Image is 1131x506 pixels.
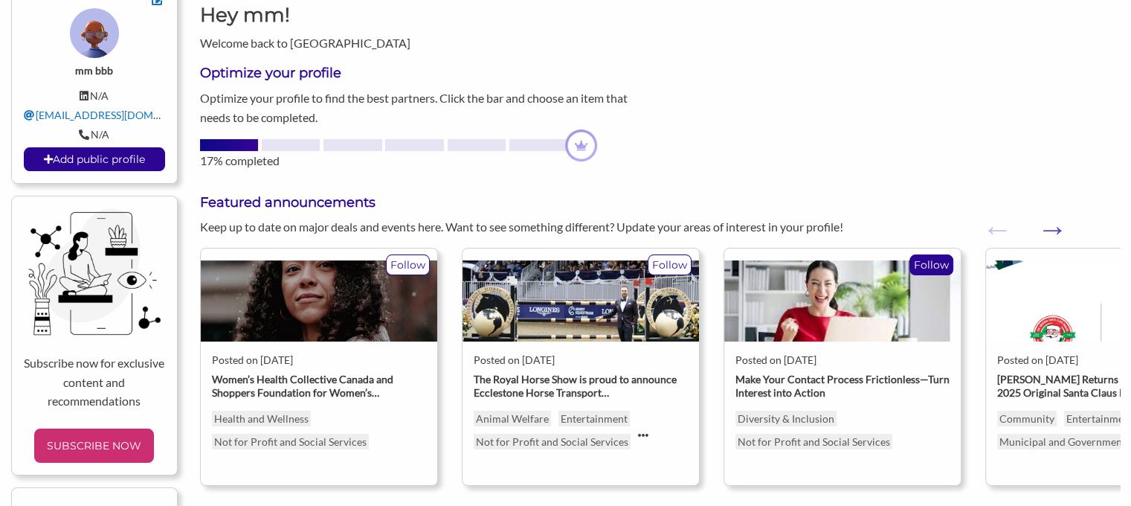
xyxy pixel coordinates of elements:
p: Follow [387,255,429,275]
a: [EMAIL_ADDRESS][DOMAIN_NAME] [24,109,210,121]
p: Community [997,411,1057,426]
a: Add public profile [24,147,165,171]
h3: Featured announcements [200,193,1121,212]
button: Previous [982,214,996,229]
strong: The Royal Horse Show is proud to announce Ecclestone Horse Transport … [474,373,677,399]
p: Follow [910,255,953,275]
button: Next [1037,214,1052,229]
div: Keep up to date on major deals and events here. Want to see something different? Update your area... [189,218,896,236]
div: Posted on [DATE] [212,353,426,367]
p: Add public profile [25,148,164,170]
p: Subscribe now for exclusive content and recommendations [24,353,165,411]
h1: Hey mm! [200,1,413,28]
strong: Make Your Contact Process Frictionless—Turn Interest into Action [735,373,950,399]
img: kje0pyimedcmf6xwsyma.jpg [724,260,961,342]
p: Entertainment [558,411,630,426]
div: N/A [24,128,165,141]
p: Follow [648,255,691,275]
img: The_Royal_Agricultural_Winter_Fair_The_Royal_Horse_Show_is_proud.jpg [463,260,699,342]
p: Not for Profit and Social Services [735,434,892,449]
img: dashboard-profile-progress-crown-a4ad1e52.png [565,129,597,161]
strong: Women’s Health Collective Canada and Shoppers Foundation for Women’s … [212,373,393,399]
p: Municipal and Government [997,434,1128,449]
div: Posted on [DATE] [474,353,688,367]
div: Posted on [DATE] [735,353,950,367]
img: dashboard-subscribe-d8af307e.png [24,208,165,336]
p: Not for Profit and Social Services [474,434,631,449]
div: 17% completed [200,152,649,170]
a: SUBSCRIBE NOW [40,435,148,457]
a: Not for Profit and Social Services [212,434,369,449]
img: vjueezl5yqqde00ejimn.jpg [201,260,437,342]
a: Health and Wellness [212,411,311,426]
p: Animal Welfare [474,411,551,426]
h3: Optimize your profile [200,64,649,83]
p: Optimize your profile to find the best partners. Click the bar and choose an item that needs to b... [200,89,649,126]
strong: mm bbb [75,64,113,77]
img: ToyFaces_Colored_BG_8_cw6kwm [70,8,119,57]
span: N/A [90,89,109,102]
p: Diversity & Inclusion [735,411,837,426]
div: Welcome back to [GEOGRAPHIC_DATA] [189,1,425,52]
